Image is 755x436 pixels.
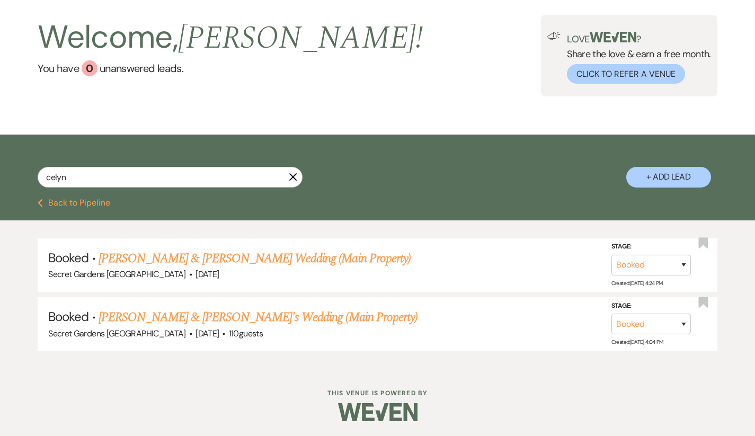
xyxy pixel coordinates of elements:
[38,167,303,188] input: Search by name, event date, email address or phone number
[99,249,411,268] a: [PERSON_NAME] & [PERSON_NAME] Wedding (Main Property)
[48,308,88,325] span: Booked
[38,199,110,207] button: Back to Pipeline
[196,269,219,280] span: [DATE]
[611,280,663,287] span: Created: [DATE] 4:24 PM
[611,241,691,253] label: Stage:
[48,250,88,266] span: Booked
[338,394,418,431] img: Weven Logo
[38,15,423,60] h2: Welcome,
[99,308,418,327] a: [PERSON_NAME] & [PERSON_NAME]'s Wedding (Main Property)
[82,60,97,76] div: 0
[48,328,186,339] span: Secret Gardens [GEOGRAPHIC_DATA]
[611,300,691,312] label: Stage:
[611,339,663,345] span: Created: [DATE] 4:04 PM
[48,269,186,280] span: Secret Gardens [GEOGRAPHIC_DATA]
[626,167,711,188] button: + Add Lead
[590,32,637,42] img: weven-logo-green.svg
[567,32,711,44] p: Love ?
[567,64,685,84] button: Click to Refer a Venue
[561,32,711,84] div: Share the love & earn a free month.
[178,14,423,63] span: [PERSON_NAME] !
[229,328,263,339] span: 110 guests
[38,60,423,76] a: You have 0 unanswered leads.
[547,32,561,40] img: loud-speaker-illustration.svg
[196,328,219,339] span: [DATE]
